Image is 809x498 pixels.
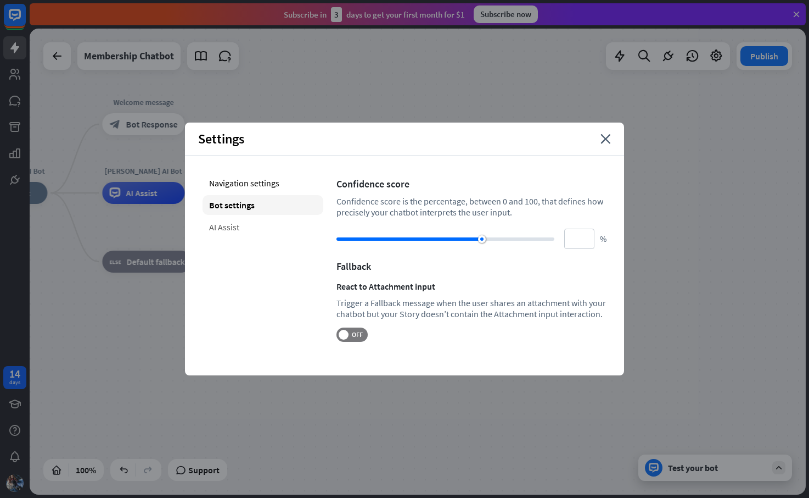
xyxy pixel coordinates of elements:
[84,42,174,70] div: Membership Chatbot
[126,256,184,267] span: Default fallback
[126,187,157,198] span: AI Assist
[3,366,26,389] a: 14 days
[336,260,606,273] div: Fallback
[198,130,244,147] span: Settings
[740,46,788,66] button: Publish
[668,462,767,473] div: Test your bot
[349,330,366,339] span: OFF
[72,461,99,479] div: 100%
[109,256,121,267] i: block_fallback
[94,97,193,108] div: Welcome message
[188,461,220,479] span: Support
[126,119,177,130] span: Bot Response
[336,196,606,218] div: Confidence score is the percentage, between 0 and 100, that defines how precisely your chatbot in...
[474,5,538,23] div: Subscribe now
[336,178,606,190] div: Confidence score
[331,7,342,22] div: 3
[203,217,323,237] div: AI Assist
[9,369,20,379] div: 14
[94,165,193,176] div: [PERSON_NAME] AI Bot
[336,281,606,292] div: React to Attachment input
[9,379,20,386] div: days
[600,234,606,244] span: %
[109,119,120,130] i: block_bot_response
[336,297,606,319] div: Trigger a Fallback message when the user shares an attachment with your chatbot but your Story do...
[600,134,611,144] i: close
[203,195,323,215] div: Bot settings
[203,173,323,193] div: Navigation settings
[9,4,42,37] button: Open LiveChat chat widget
[284,7,465,22] div: Subscribe in days to get your first month for $1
